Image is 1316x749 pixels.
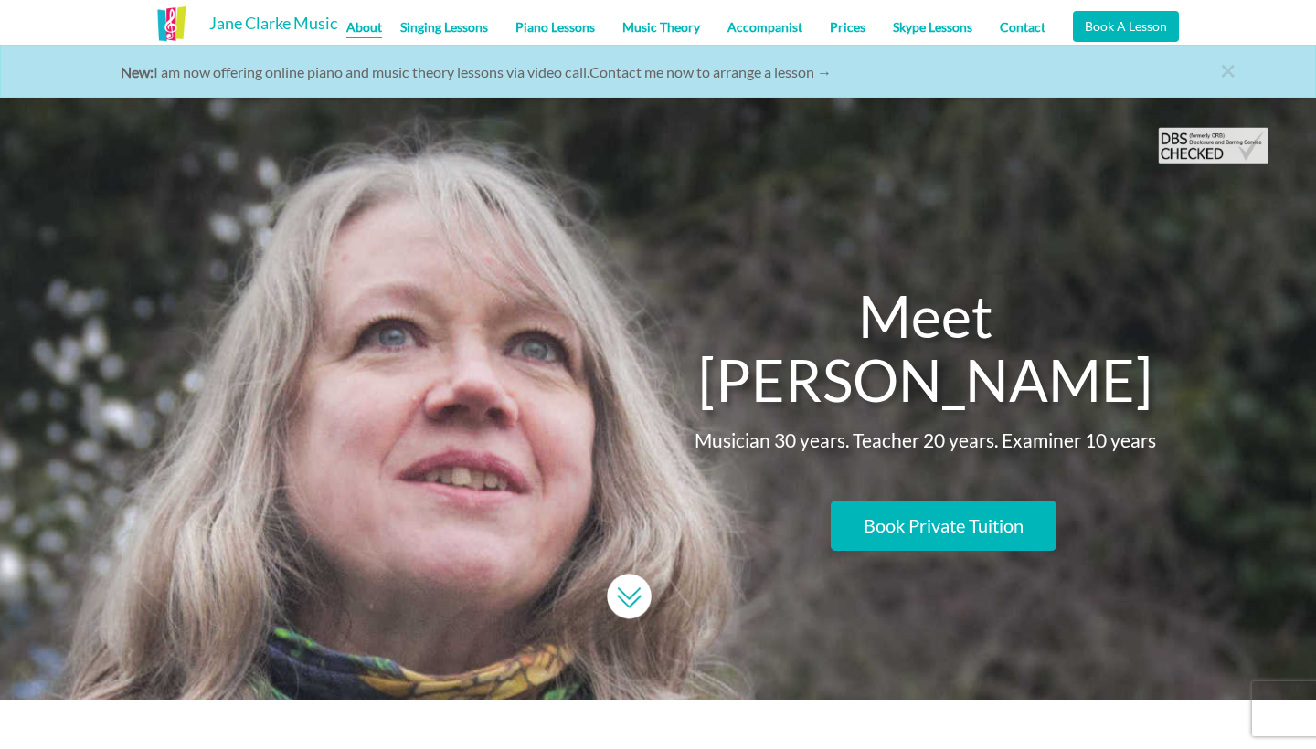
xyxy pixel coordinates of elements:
p: Musician 30 years. Teacher 20 years. Examiner 10 years [672,429,1179,450]
a: Singing Lessons [387,5,502,50]
a: Prices [816,5,879,50]
a: Skype Lessons [879,5,986,50]
a: Music Theory [609,5,714,50]
a: Contact me now to arrange a lesson → [589,63,832,80]
img: Music Lessons Kent [137,6,209,54]
a: Piano Lessons [502,5,609,50]
a: Contact [986,5,1059,50]
a: close [1220,56,1284,101]
a: About [346,5,382,38]
a: Accompanist [714,5,816,50]
h2: Meet [PERSON_NAME] [672,284,1179,411]
a: Book Private Tuition [831,501,1056,551]
strong: New: [121,63,154,80]
a: Book A Lesson [1073,11,1179,42]
img: UqJjrSAbUX4AAAAASUVORK5CYII= [607,574,652,619]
